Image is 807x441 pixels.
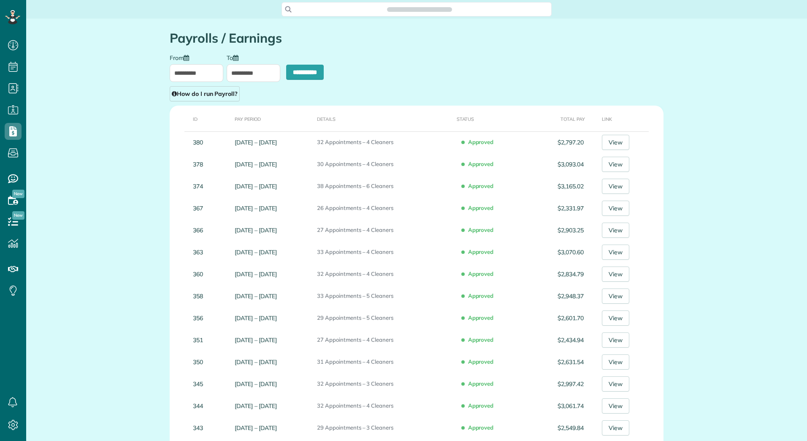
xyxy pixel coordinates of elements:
span: Approved [463,332,497,347]
a: [DATE] – [DATE] [235,424,277,432]
label: To [227,54,243,61]
th: Link [587,106,663,131]
a: View [602,376,629,392]
span: Approved [463,179,497,193]
td: 32 Appointments – 4 Cleaners [314,395,453,417]
span: New [12,211,24,220]
td: 343 [170,417,231,439]
a: View [602,289,629,304]
span: Approved [463,420,497,435]
a: [DATE] – [DATE] [235,380,277,388]
td: 374 [170,175,231,197]
td: $2,797.20 [532,131,587,153]
span: Approved [463,267,497,281]
td: $3,061.74 [532,395,587,417]
span: Approved [463,201,497,215]
td: $3,070.60 [532,241,587,263]
td: 345 [170,373,231,395]
span: Approved [463,376,497,391]
th: Total Pay [532,106,587,131]
a: [DATE] – [DATE] [235,182,277,190]
td: 350 [170,351,231,373]
span: Approved [463,398,497,413]
span: Approved [463,354,497,369]
a: View [602,420,629,436]
a: [DATE] – [DATE] [235,358,277,366]
td: 356 [170,307,231,329]
span: Search ZenMaid… [395,5,443,14]
a: View [602,157,629,172]
td: $3,093.04 [532,153,587,175]
td: 32 Appointments – 4 Cleaners [314,263,453,285]
td: 363 [170,241,231,263]
td: 27 Appointments – 4 Cleaners [314,329,453,351]
a: [DATE] – [DATE] [235,314,277,322]
a: [DATE] – [DATE] [235,292,277,300]
td: 380 [170,131,231,153]
a: [DATE] – [DATE] [235,402,277,410]
label: From [170,54,193,61]
a: [DATE] – [DATE] [235,139,277,146]
td: 378 [170,153,231,175]
td: 32 Appointments – 4 Cleaners [314,131,453,153]
span: Approved [463,135,497,149]
td: 30 Appointments – 4 Cleaners [314,153,453,175]
td: 29 Appointments – 3 Cleaners [314,417,453,439]
td: $2,331.97 [532,197,587,219]
a: [DATE] – [DATE] [235,248,277,256]
td: 351 [170,329,231,351]
td: $2,434.94 [532,329,587,351]
td: $3,165.02 [532,175,587,197]
a: View [602,267,629,282]
th: Status [453,106,532,131]
a: View [602,354,629,370]
td: 366 [170,219,231,241]
a: [DATE] – [DATE] [235,336,277,344]
span: Approved [463,157,497,171]
span: Approved [463,245,497,259]
td: $2,948.37 [532,285,587,307]
span: Approved [463,310,497,325]
a: View [602,179,629,194]
td: 33 Appointments – 4 Cleaners [314,241,453,263]
a: View [602,201,629,216]
span: Approved [463,289,497,303]
a: View [602,332,629,348]
a: View [602,310,629,326]
td: $2,601.70 [532,307,587,329]
span: Approved [463,223,497,237]
td: $2,903.25 [532,219,587,241]
td: $2,997.42 [532,373,587,395]
td: 26 Appointments – 4 Cleaners [314,197,453,219]
h1: Payrolls / Earnings [170,31,663,45]
a: View [602,223,629,238]
a: View [602,135,629,150]
td: 344 [170,395,231,417]
td: 27 Appointments – 4 Cleaners [314,219,453,241]
td: 29 Appointments – 5 Cleaners [314,307,453,329]
a: [DATE] – [DATE] [235,161,277,168]
a: [DATE] – [DATE] [235,270,277,278]
a: How do I run Payroll? [170,86,240,101]
td: 367 [170,197,231,219]
td: 33 Appointments – 5 Cleaners [314,285,453,307]
td: $2,631.54 [532,351,587,373]
a: View [602,398,629,414]
td: 32 Appointments – 3 Cleaners [314,373,453,395]
td: 31 Appointments – 4 Cleaners [314,351,453,373]
th: Pay Period [231,106,314,131]
td: 360 [170,263,231,285]
a: [DATE] – [DATE] [235,226,277,234]
a: View [602,245,629,260]
span: New [12,190,24,198]
th: Details [314,106,453,131]
td: $2,834.79 [532,263,587,285]
a: [DATE] – [DATE] [235,204,277,212]
th: ID [170,106,231,131]
td: 358 [170,285,231,307]
td: 38 Appointments – 6 Cleaners [314,175,453,197]
td: $2,549.84 [532,417,587,439]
